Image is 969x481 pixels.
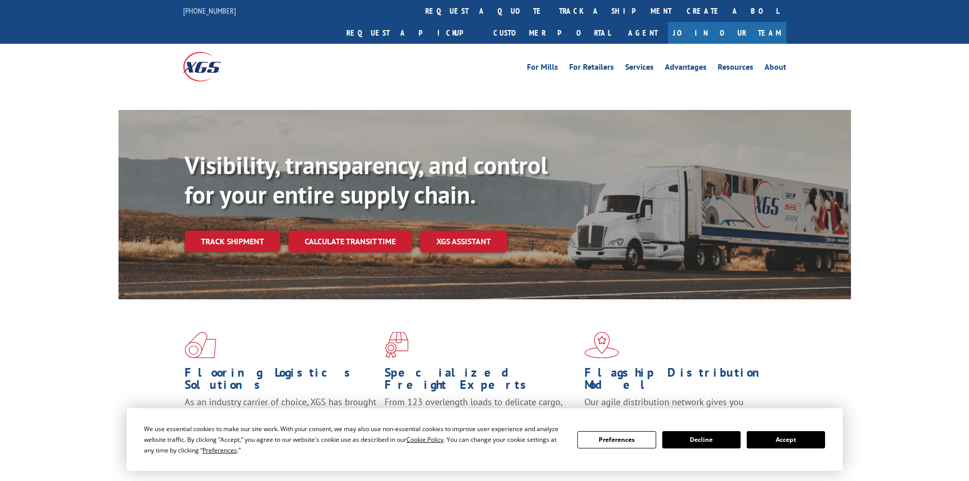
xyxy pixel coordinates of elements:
a: For Retailers [569,63,614,74]
img: xgs-icon-total-supply-chain-intelligence-red [185,332,216,358]
img: xgs-icon-flagship-distribution-model-red [584,332,620,358]
img: xgs-icon-focused-on-flooring-red [385,332,408,358]
span: As an industry carrier of choice, XGS has brought innovation and dedication to flooring logistics... [185,396,376,432]
a: Calculate transit time [288,231,412,252]
a: About [765,63,786,74]
p: From 123 overlength loads to delicate cargo, our experienced staff knows the best way to move you... [385,396,577,441]
button: Decline [662,431,741,448]
button: Preferences [577,431,656,448]
button: Accept [747,431,825,448]
a: Services [625,63,654,74]
div: We use essential cookies to make our site work. With your consent, we may also use non-essential ... [144,423,565,456]
a: Advantages [665,63,707,74]
h1: Flagship Distribution Model [584,366,777,396]
a: Track shipment [185,231,280,252]
a: [PHONE_NUMBER] [183,6,236,16]
a: XGS ASSISTANT [420,231,507,252]
span: Our agile distribution network gives you nationwide inventory management on demand. [584,396,772,420]
span: Preferences [202,446,237,455]
a: Request a pickup [339,22,486,44]
h1: Specialized Freight Experts [385,366,577,396]
a: Join Our Team [668,22,786,44]
div: Cookie Consent Prompt [127,408,843,471]
a: For Mills [527,63,558,74]
h1: Flooring Logistics Solutions [185,366,377,396]
span: Cookie Policy [406,435,444,444]
a: Agent [618,22,668,44]
a: Customer Portal [486,22,618,44]
a: Resources [718,63,753,74]
b: Visibility, transparency, and control for your entire supply chain. [185,149,548,210]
